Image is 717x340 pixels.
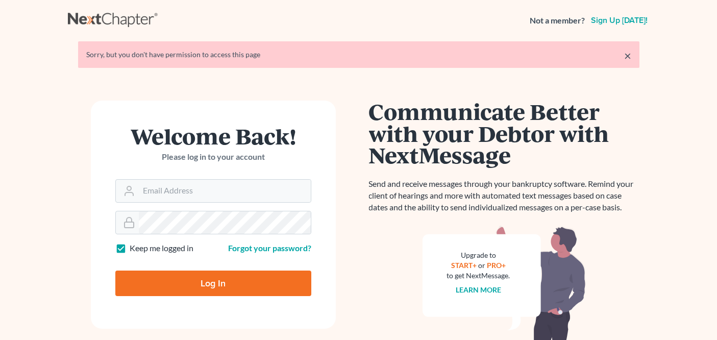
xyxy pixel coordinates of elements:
h1: Welcome Back! [115,125,311,147]
a: Forgot your password? [228,243,311,253]
p: Please log in to your account [115,151,311,163]
a: START+ [451,261,477,270]
a: × [624,50,631,62]
h1: Communicate Better with your Debtor with NextMessage [369,101,639,166]
label: Keep me logged in [130,242,193,254]
p: Send and receive messages through your bankruptcy software. Remind your client of hearings and mo... [369,178,639,213]
input: Log In [115,271,311,296]
strong: Not a member? [530,15,585,27]
input: Email Address [139,180,311,202]
a: PRO+ [487,261,506,270]
a: Sign up [DATE]! [589,16,650,25]
span: or [478,261,485,270]
div: to get NextMessage. [447,271,510,281]
div: Upgrade to [447,250,510,260]
div: Sorry, but you don't have permission to access this page [86,50,631,60]
a: Learn more [456,285,501,294]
